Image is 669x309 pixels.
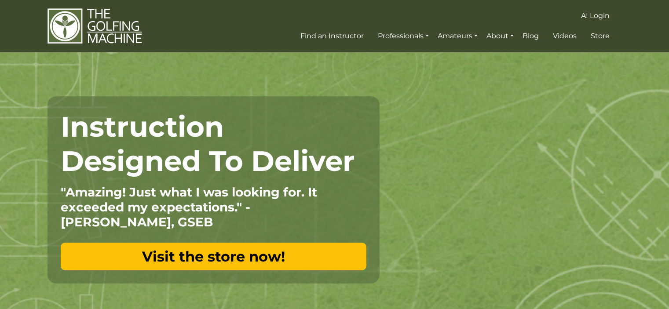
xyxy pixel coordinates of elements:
a: AI Login [579,8,612,24]
a: Find an Instructor [298,28,366,44]
a: Store [589,28,612,44]
p: "Amazing! Just what I was looking for. It exceeded my expectations." - [PERSON_NAME], GSEB [61,185,366,229]
span: Store [591,32,610,40]
h1: Instruction Designed To Deliver [61,109,366,178]
span: AI Login [581,11,610,20]
span: Videos [553,32,577,40]
a: Amateurs [435,28,480,44]
a: About [484,28,516,44]
img: The Golfing Machine [48,8,142,44]
a: Videos [551,28,579,44]
span: Blog [523,32,539,40]
a: Blog [520,28,541,44]
a: Visit the store now! [61,243,366,270]
span: Find an Instructor [300,32,364,40]
a: Professionals [376,28,431,44]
